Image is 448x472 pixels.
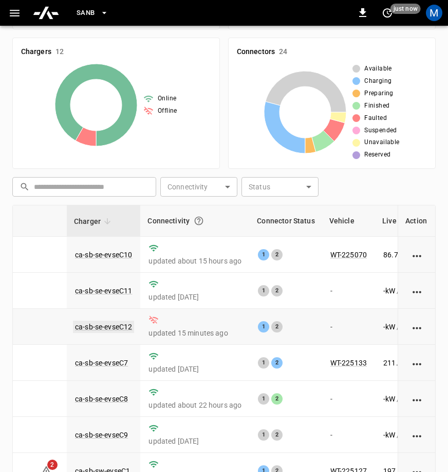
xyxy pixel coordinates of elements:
div: / 360 kW [383,394,443,404]
img: ampcontrol.io logo [32,3,60,23]
div: action cell options [410,322,423,332]
div: 1 [258,357,269,369]
a: ca-sb-se-evseC10 [75,251,132,259]
div: / 360 kW [383,322,443,332]
button: SanB [72,3,113,23]
span: SanB [77,7,95,19]
div: 1 [258,429,269,441]
div: 2 [271,249,283,260]
p: - kW [383,430,395,440]
a: WT-225070 [330,251,367,259]
a: WT-225133 [330,359,367,367]
th: Connector Status [250,205,322,237]
div: profile-icon [426,5,442,21]
td: - [322,309,375,345]
h6: 12 [55,46,64,58]
p: 86.70 kW [383,250,412,260]
p: 211.10 kW [383,358,416,368]
span: Available [364,64,392,74]
span: Offline [158,106,177,116]
h6: Chargers [21,46,51,58]
a: ca-sb-se-evseC12 [73,321,134,333]
a: ca-sb-se-evseC8 [75,395,128,403]
div: action cell options [410,358,423,368]
div: / 360 kW [383,250,443,260]
th: Action [398,205,435,237]
div: / 360 kW [383,286,443,296]
div: 2 [271,357,283,369]
div: 2 [271,285,283,296]
span: Preparing [364,89,394,99]
span: just now [390,4,421,14]
p: updated about 22 hours ago [148,400,241,410]
a: ca-sb-se-evseC9 [75,431,128,439]
span: Finished [364,101,389,111]
a: ca-sb-se-evseC11 [75,287,132,295]
div: 2 [271,393,283,405]
div: 1 [258,393,269,405]
span: Faulted [364,113,387,124]
p: - kW [383,322,395,332]
p: - kW [383,286,395,296]
p: updated [DATE] [148,292,241,302]
th: Vehicle [322,205,375,237]
span: Charger [74,215,114,228]
div: Connectivity [147,212,242,230]
p: updated about 15 hours ago [148,256,241,266]
div: action cell options [410,250,423,260]
div: / 360 kW [383,358,443,368]
div: 2 [271,321,283,333]
div: 2 [271,429,283,441]
span: Unavailable [364,137,399,148]
div: action cell options [410,430,423,440]
p: updated [DATE] [148,364,241,374]
p: updated 15 minutes ago [148,328,241,338]
td: - [322,417,375,453]
span: Reserved [364,150,390,160]
div: 1 [258,249,269,260]
a: ca-sb-se-evseC7 [75,359,128,367]
div: action cell options [410,286,423,296]
button: set refresh interval [379,5,396,21]
p: updated [DATE] [148,436,241,446]
div: action cell options [410,394,423,404]
td: - [322,381,375,417]
span: 2 [47,460,58,470]
p: - kW [383,394,395,404]
span: Online [158,94,176,104]
td: - [322,273,375,309]
span: Charging [364,76,391,86]
div: 1 [258,285,269,296]
button: Connection between the charger and our software. [190,212,208,230]
h6: Connectors [237,46,275,58]
span: Suspended [364,126,397,136]
div: / 360 kW [383,430,443,440]
div: 1 [258,321,269,333]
